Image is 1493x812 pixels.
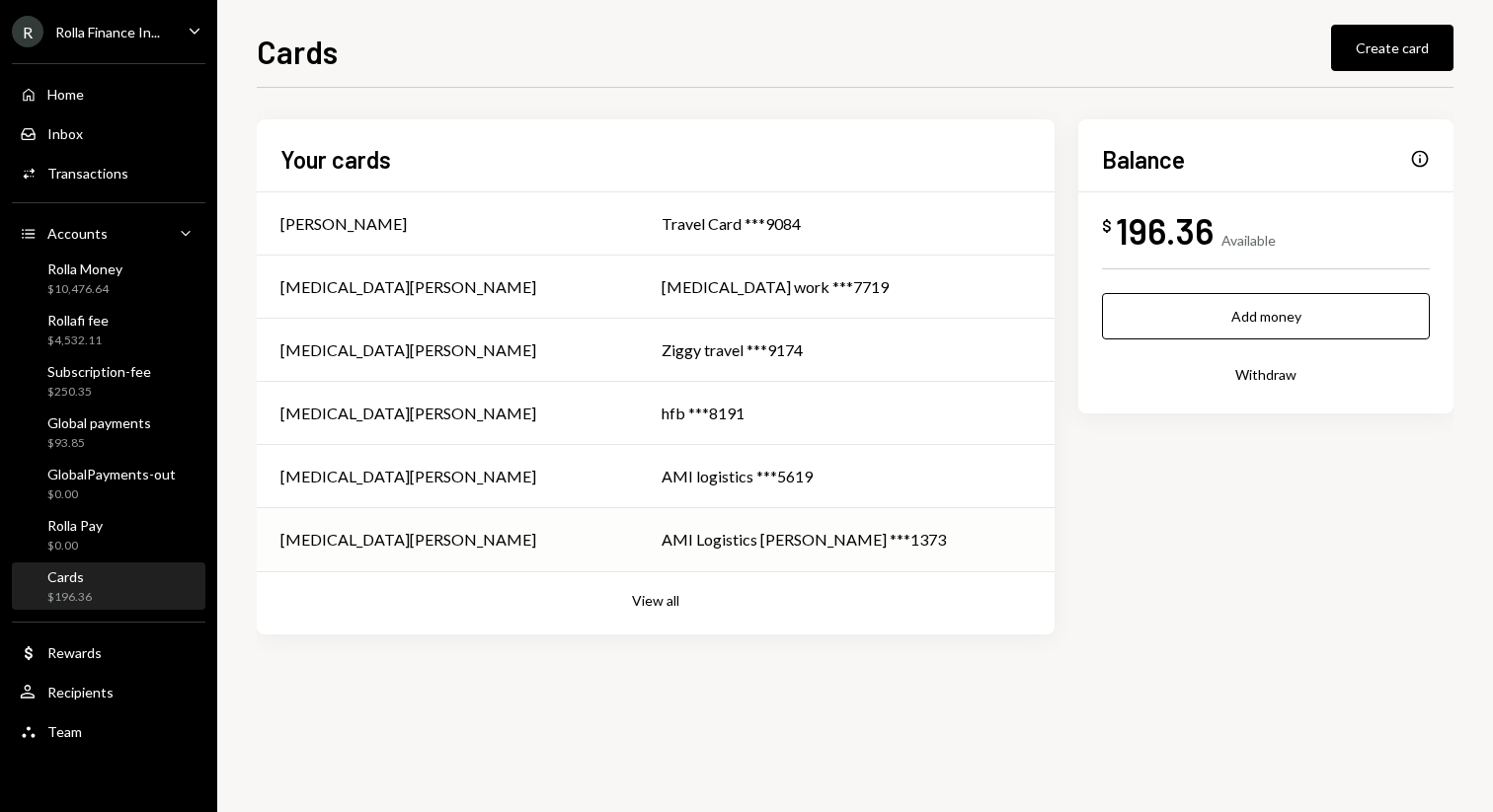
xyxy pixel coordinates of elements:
div: [PERSON_NAME] [280,212,407,236]
div: $10,476.64 [47,281,122,298]
div: R [12,16,43,47]
div: Accounts [47,225,108,242]
a: Rolla Pay$0.00 [12,511,205,558]
div: $ [1102,216,1112,236]
div: $4,532.11 [47,332,109,349]
a: Home [12,76,205,111]
a: Rolla Money$10,476.64 [12,255,205,302]
h2: Your cards [280,143,391,176]
div: Rewards [47,644,102,661]
div: AMI logistics ***5619 [662,465,1031,488]
div: Travel Card ***9084 [662,212,1031,236]
div: Rolla Money [47,260,122,277]
div: $0.00 [47,486,176,503]
a: Rewards [12,634,205,670]
div: Team [47,723,82,740]
button: Create card [1331,25,1454,71]
a: Transactions [12,155,205,190]
div: 196.36 [1116,208,1214,253]
div: [MEDICAL_DATA][PERSON_NAME] [280,275,536,299]
a: Global payments$93.85 [12,408,205,456]
div: Recipients [47,684,114,701]
h2: Balance [1102,143,1185,176]
div: $0.00 [47,538,103,554]
h1: Cards [257,32,338,71]
div: [MEDICAL_DATA][PERSON_NAME] [280,528,536,552]
div: Global payments [47,414,151,431]
a: Recipients [12,674,205,709]
div: $250.35 [47,384,151,401]
div: AMI Logistics [PERSON_NAME] ***1373 [662,528,1031,552]
a: Rollafi fee$4,532.11 [12,306,205,353]
div: Ziggy travel ***9174 [662,338,1031,362]
a: Team [12,713,205,749]
a: Subscription-fee$250.35 [12,357,205,405]
div: Rolla Pay [47,517,103,534]
a: Cards$196.36 [12,562,205,610]
button: Withdraw [1102,351,1430,398]
div: Cards [47,568,92,585]
div: $196.36 [47,589,92,606]
div: [MEDICAL_DATA] work ***7719 [662,275,1031,299]
div: Rolla Finance In... [55,24,160,40]
div: $93.85 [47,435,151,452]
div: Inbox [47,125,83,142]
div: Home [47,86,84,103]
div: Rollafi fee [47,312,109,329]
button: Add money [1102,293,1430,339]
button: View all [632,592,679,611]
div: [MEDICAL_DATA][PERSON_NAME] [280,338,536,362]
div: [MEDICAL_DATA][PERSON_NAME] [280,402,536,425]
div: Transactions [47,165,128,182]
div: GlobalPayments-out [47,466,176,482]
a: Accounts [12,215,205,251]
a: Inbox [12,115,205,151]
div: Subscription-fee [47,363,151,380]
a: GlobalPayments-out$0.00 [12,460,205,507]
div: Available [1221,232,1276,249]
div: [MEDICAL_DATA][PERSON_NAME] [280,465,536,488]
